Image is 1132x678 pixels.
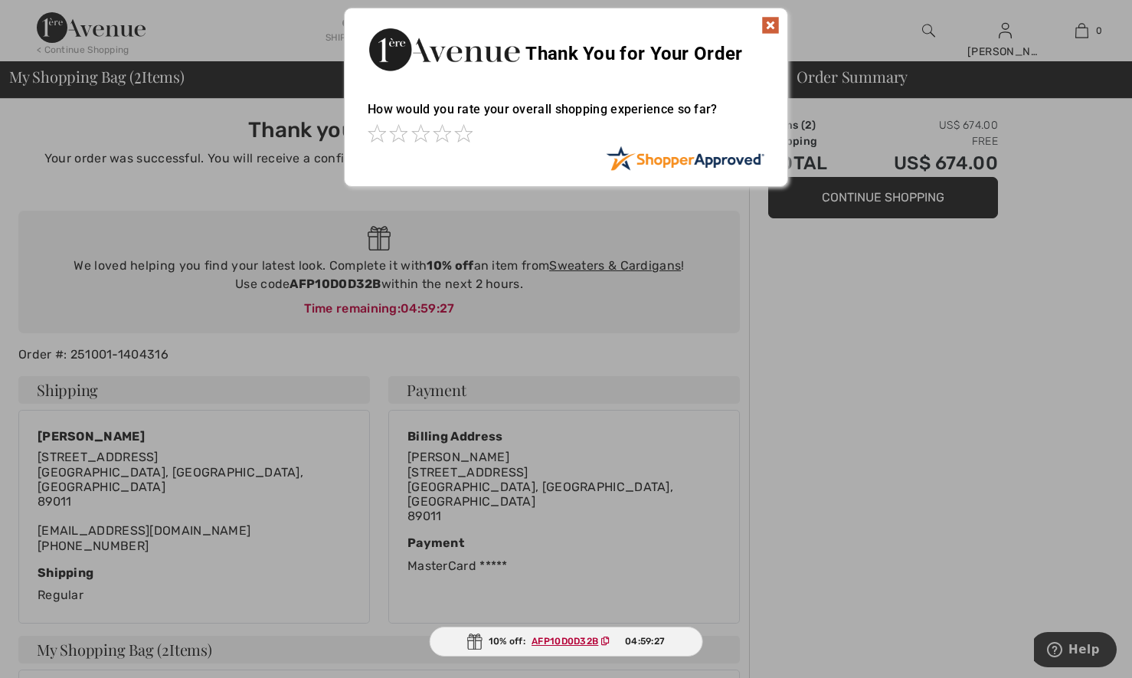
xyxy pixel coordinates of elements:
[430,627,703,657] div: 10% off:
[525,43,742,64] span: Thank You for Your Order
[625,634,665,648] span: 04:59:27
[532,636,598,647] ins: AFP10D0D32B
[368,87,764,146] div: How would you rate your overall shopping experience so far?
[467,634,483,650] img: Gift.svg
[34,11,66,25] span: Help
[368,24,521,75] img: Thank You for Your Order
[761,16,780,34] img: x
